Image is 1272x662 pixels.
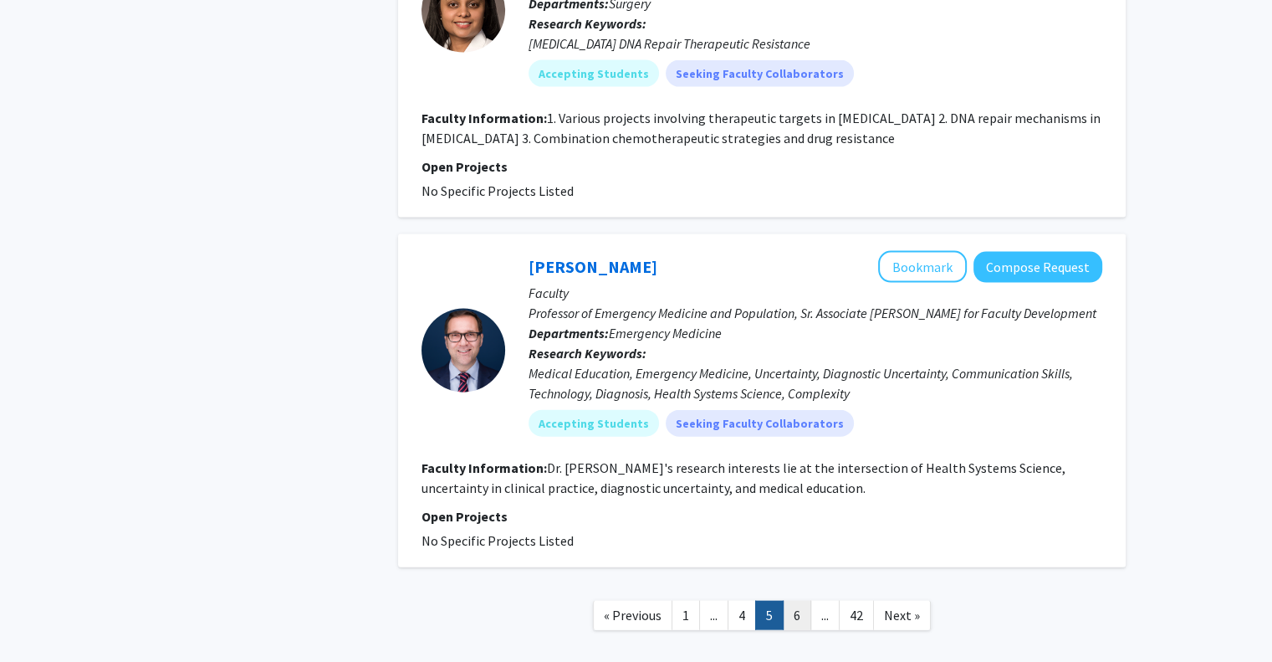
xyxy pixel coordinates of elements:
nav: Page navigation [398,584,1126,652]
span: Next » [884,607,920,624]
div: [MEDICAL_DATA] DNA Repair Therapeutic Resistance [529,33,1102,54]
iframe: Chat [13,587,71,649]
button: Compose Request to Dimitrios Papanagnou [973,252,1102,283]
a: Previous [593,601,672,630]
mat-chip: Accepting Students [529,410,659,437]
b: Faculty Information: [421,459,547,476]
span: ... [821,607,829,624]
mat-chip: Seeking Faculty Collaborators [666,60,854,87]
button: Add Dimitrios Papanagnou to Bookmarks [878,251,967,283]
span: No Specific Projects Listed [421,532,574,549]
mat-chip: Seeking Faculty Collaborators [666,410,854,437]
b: Faculty Information: [421,110,547,126]
div: Medical Education, Emergency Medicine, Uncertainty, Diagnostic Uncertainty, Communication Skills,... [529,363,1102,403]
a: 42 [839,601,874,630]
a: [PERSON_NAME] [529,256,657,277]
a: 6 [783,601,811,630]
p: Faculty [529,283,1102,303]
fg-read-more: 1. Various projects involving therapeutic targets in [MEDICAL_DATA] 2. DNA repair mechanisms in [... [421,110,1101,146]
b: Departments: [529,325,609,341]
span: « Previous [604,607,662,624]
p: Professor of Emergency Medicine and Population, Sr. Associate [PERSON_NAME] for Faculty Development [529,303,1102,323]
a: 4 [728,601,756,630]
fg-read-more: Dr. [PERSON_NAME]'s research interests lie at the intersection of Health Systems Science, uncerta... [421,459,1065,496]
p: Open Projects [421,506,1102,526]
p: Open Projects [421,157,1102,177]
a: Next [873,601,931,630]
span: Emergency Medicine [609,325,722,341]
mat-chip: Accepting Students [529,60,659,87]
b: Research Keywords: [529,15,646,32]
span: No Specific Projects Listed [421,182,574,199]
span: ... [710,607,718,624]
b: Research Keywords: [529,345,646,362]
a: 1 [672,601,700,630]
a: 5 [755,601,784,630]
